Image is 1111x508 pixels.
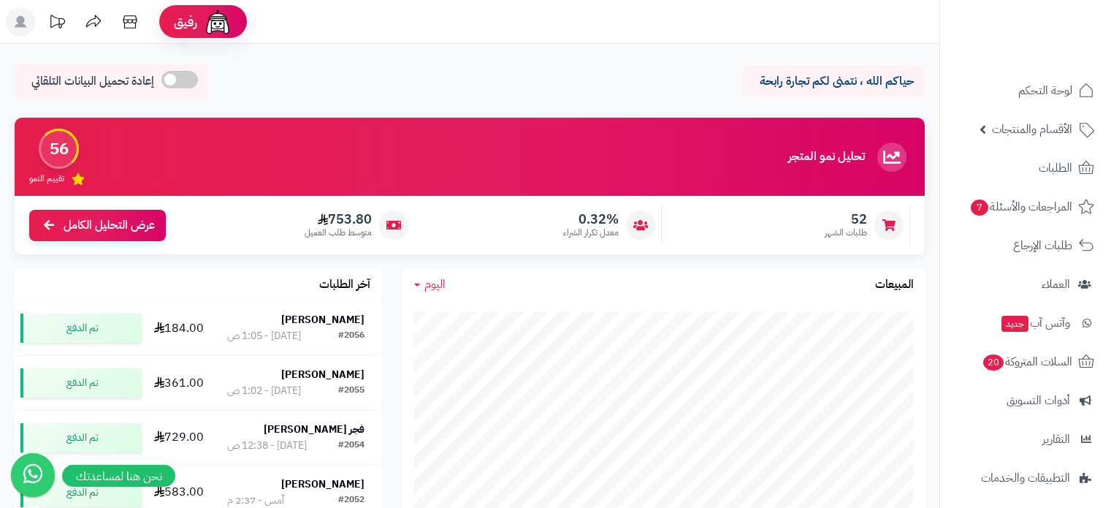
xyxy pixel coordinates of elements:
td: 184.00 [148,301,211,355]
strong: [PERSON_NAME] [281,312,364,327]
div: تم الدفع [20,478,142,507]
span: تقييم النمو [29,173,64,185]
p: حياكم الله ، نتمنى لكم تجارة رابحة [753,73,914,90]
div: #2056 [338,329,364,344]
span: إعادة تحميل البيانات التلقائي [31,73,154,90]
a: تحديثات المنصة [39,7,75,40]
div: #2055 [338,384,364,398]
span: الطلبات [1039,158,1072,178]
span: التطبيقات والخدمات [981,468,1070,488]
span: 0.32% [563,211,619,227]
span: طلبات الشهر [825,227,867,239]
a: المراجعات والأسئلة7 [949,189,1102,224]
div: تم الدفع [20,368,142,398]
a: لوحة التحكم [949,73,1102,108]
a: وآتس آبجديد [949,306,1102,341]
a: اليوم [414,276,446,293]
a: التقارير [949,422,1102,457]
div: أمس - 2:37 م [227,493,284,508]
span: اليوم [424,276,446,293]
span: السلات المتروكة [982,352,1072,372]
div: تم الدفع [20,423,142,452]
a: أدوات التسويق [949,383,1102,418]
span: المراجعات والأسئلة [969,197,1072,217]
span: معدل تكرار الشراء [563,227,619,239]
span: متوسط طلب العميل [305,227,372,239]
span: 52 [825,211,867,227]
div: #2054 [338,439,364,453]
div: [DATE] - 12:38 ص [227,439,307,453]
a: التطبيقات والخدمات [949,460,1102,496]
span: وآتس آب [1000,313,1070,333]
a: طلبات الإرجاع [949,228,1102,263]
span: التقارير [1042,429,1070,450]
span: جديد [1001,316,1028,332]
span: 753.80 [305,211,372,227]
strong: فجر [PERSON_NAME] [264,422,364,437]
td: 729.00 [148,411,211,465]
span: أدوات التسويق [1007,390,1070,411]
span: عرض التحليل الكامل [64,217,155,234]
div: تم الدفع [20,314,142,343]
span: الأقسام والمنتجات [992,119,1072,140]
strong: [PERSON_NAME] [281,367,364,382]
a: الطلبات [949,151,1102,186]
a: العملاء [949,267,1102,302]
td: 361.00 [148,356,211,410]
span: 7 [971,200,988,216]
span: رفيق [174,13,197,31]
div: [DATE] - 1:02 ص [227,384,301,398]
div: #2052 [338,493,364,508]
span: لوحة التحكم [1018,80,1072,101]
img: ai-face.png [203,7,232,37]
strong: [PERSON_NAME] [281,477,364,492]
h3: تحليل نمو المتجر [788,151,865,164]
span: العملاء [1042,274,1070,295]
span: 20 [983,355,1004,371]
h3: المبيعات [875,278,914,292]
h3: آخر الطلبات [319,278,370,292]
a: عرض التحليل الكامل [29,210,166,241]
a: السلات المتروكة20 [949,344,1102,379]
div: [DATE] - 1:05 ص [227,329,301,344]
span: طلبات الإرجاع [1013,235,1072,256]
